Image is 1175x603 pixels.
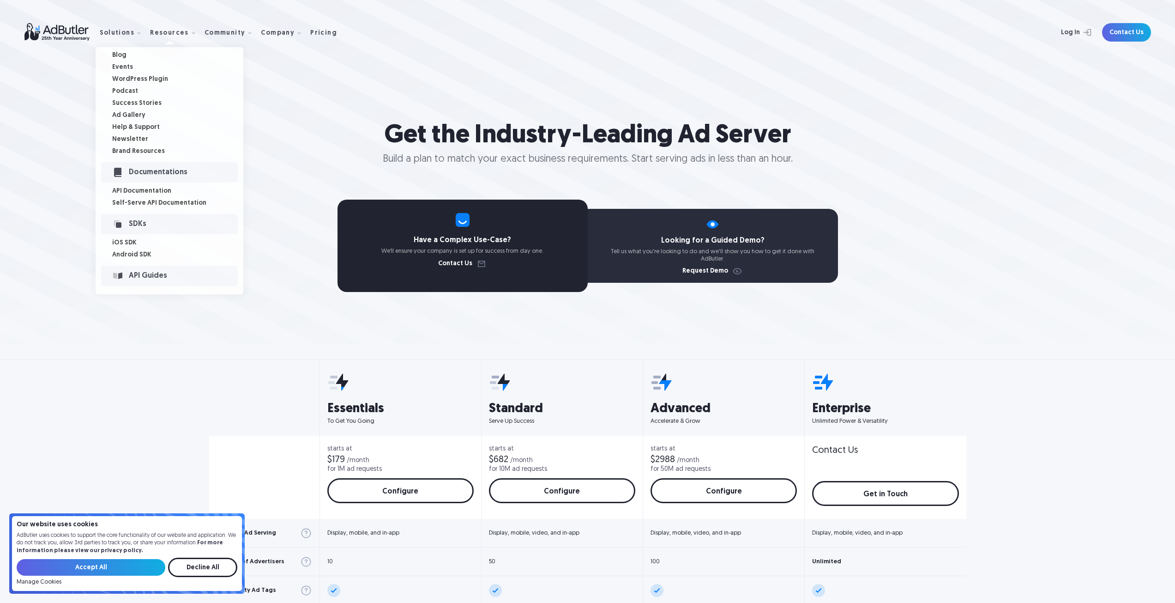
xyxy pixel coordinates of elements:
div: Documentations [129,169,238,176]
div: /month [510,457,533,464]
a: Contact Us [1102,23,1151,42]
nav: Resources [96,47,243,294]
form: Email Form [17,558,237,585]
div: 100 [651,559,660,565]
a: Configure [651,478,797,503]
a: API Documentation [112,188,243,195]
div: /month [677,457,699,464]
p: We’ll ensure your company is set up for success from day one. [337,248,588,255]
div: for 10M ad requests [489,466,547,473]
div: $2988 [651,455,675,464]
a: Brand Resources [112,148,243,155]
h3: Essentials [327,402,474,415]
a: Configure [489,478,635,503]
a: Manage Cookies [17,579,61,585]
div: starts at [651,446,797,452]
h4: Looking for a Guided Demo? [588,237,838,244]
p: Unlimited Power & Versatility [812,417,958,426]
div: Community [205,18,259,47]
p: Tell us what you're looking to do and we'll show you how to get it done with AdButler. [588,248,838,262]
div: API Guides [129,273,238,279]
div: Third-Party Ad Tags [217,587,276,593]
a: Request Demo [682,268,743,274]
h4: Our website uses cookies [17,522,237,528]
div: Company [261,18,308,47]
div: Resources [150,30,189,37]
div: Display, mobile, video, and in-app [651,530,741,536]
div: Types of Ad Serving [217,530,276,536]
div: /month [347,457,369,464]
a: Events [112,64,243,71]
p: To Get You Going [327,417,474,426]
div: Unlimited [812,559,841,565]
div: $179 [327,455,345,464]
a: Pricing [310,28,344,37]
div: Solutions [100,18,149,47]
input: Decline All [168,558,237,577]
a: WordPress Plugin [112,76,243,83]
p: Serve Up Success [489,417,635,426]
a: Success Stories [112,100,243,107]
h3: Advanced [651,402,797,415]
p: Accelerate & Grow [651,417,797,426]
a: Get in Touch [812,481,958,506]
input: Accept All [17,559,165,576]
div: Contact Us [812,446,858,455]
div: 10 [327,559,333,565]
div: $682 [489,455,508,464]
h3: Standard [489,402,635,415]
div: Pricing [310,30,337,37]
a: Ad Gallery [112,112,243,119]
a: Podcast [112,88,243,95]
div: Number of Advertisers [217,559,284,565]
a: Configure [327,478,474,503]
div: SDKs [129,221,238,227]
div: Display, mobile, video, and in-app [489,530,579,536]
h4: Have a Complex Use-Case? [337,237,588,244]
div: for 50M ad requests [651,466,711,473]
a: Blog [112,52,243,59]
div: Community [205,30,246,37]
div: for 1M ad requests [327,466,382,473]
div: Display, mobile, video, and in-app [812,530,903,536]
a: Contact Us [438,261,487,267]
div: Display, mobile, and in-app [327,530,399,536]
a: Self-Serve API Documentation [112,200,243,207]
a: iOS SDK [112,240,243,246]
a: Android SDK [112,252,243,258]
div: starts at [489,446,635,452]
div: Resources [150,18,203,47]
a: API Guides [96,266,243,286]
div: starts at [327,446,474,452]
a: Log In [1036,23,1097,42]
p: AdButler uses cookies to support the core functionality of our website and application. We do not... [17,532,237,555]
a: Newsletter [112,136,243,143]
div: Solutions [100,30,135,37]
h3: Enterprise [812,402,958,415]
a: Help & Support [112,124,243,131]
div: Company [261,30,295,37]
div: 50 [489,559,495,565]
